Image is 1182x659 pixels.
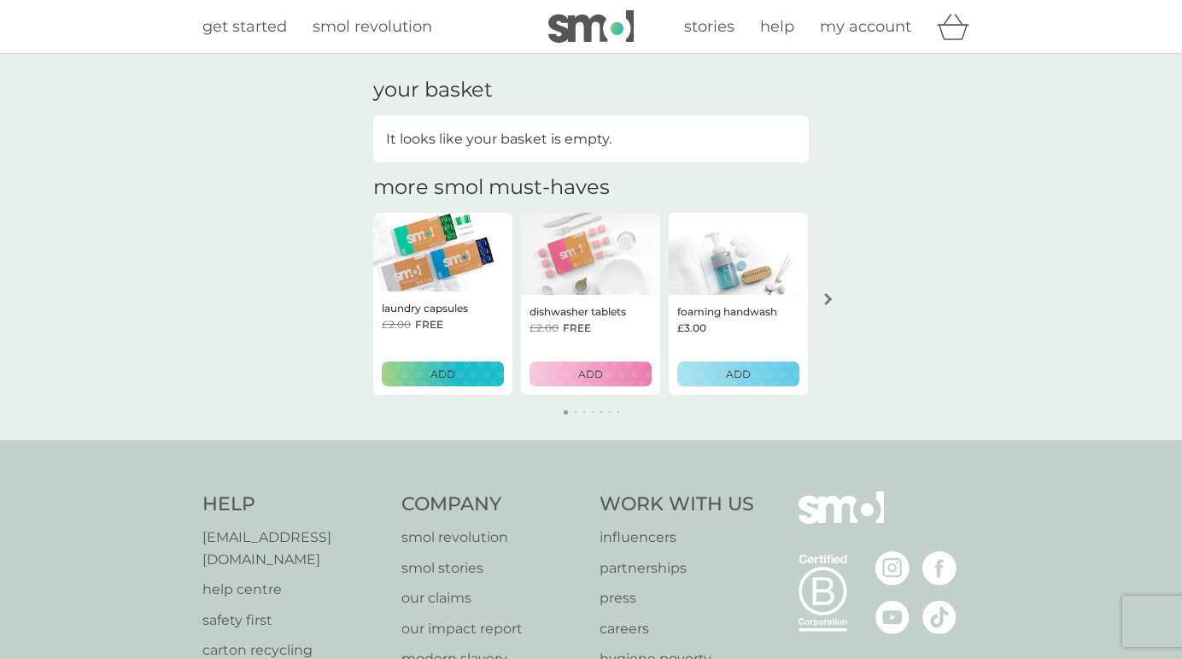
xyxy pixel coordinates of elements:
[937,9,980,44] div: basket
[677,362,799,386] button: ADD
[202,17,287,36] span: get started
[799,491,884,550] img: smol
[430,366,455,382] p: ADD
[401,587,583,609] a: our claims
[382,316,411,332] span: £2.00
[922,551,957,585] img: visit the smol Facebook page
[600,557,754,580] a: partnerships
[875,600,910,634] img: visit the smol Youtube page
[415,316,443,332] span: FREE
[578,366,603,382] p: ADD
[677,303,777,320] p: foaming handwash
[600,527,754,549] a: influencers
[760,17,794,36] span: help
[684,17,734,36] span: stories
[760,15,794,39] a: help
[401,618,583,640] a: our impact report
[677,320,706,336] span: £3.00
[600,587,754,609] a: press
[548,10,634,43] img: smol
[600,618,754,640] a: careers
[401,491,583,518] h4: Company
[382,300,468,316] p: laundry capsules
[820,15,911,39] a: my account
[401,527,583,549] a: smol revolution
[922,600,957,634] img: visit the smol Tiktok page
[600,491,754,518] h4: Work With Us
[202,527,384,570] a: [EMAIL_ADDRESS][DOMAIN_NAME]
[530,320,559,336] span: £2.00
[202,579,384,601] a: help centre
[202,15,287,39] a: get started
[820,17,911,36] span: my account
[373,78,493,103] h3: your basket
[530,362,652,386] button: ADD
[202,491,384,518] h4: Help
[563,320,591,336] span: FREE
[401,557,583,580] a: smol stories
[875,551,910,585] img: visit the smol Instagram page
[382,362,504,386] button: ADD
[202,609,384,632] a: safety first
[313,17,432,36] span: smol revolution
[386,128,611,150] p: It looks like your basket is empty.
[373,175,610,200] h2: more smol must-haves
[530,303,626,320] p: dishwasher tablets
[684,15,734,39] a: stories
[726,366,751,382] p: ADD
[313,15,432,39] a: smol revolution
